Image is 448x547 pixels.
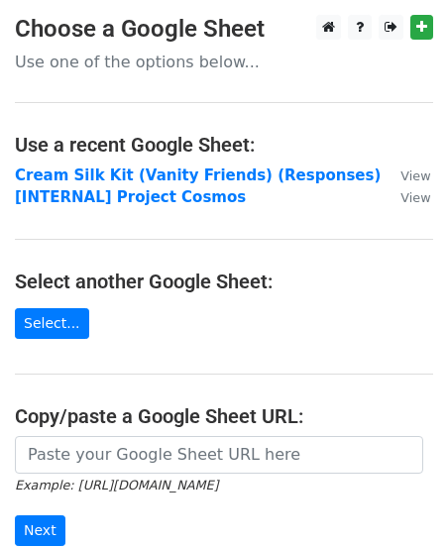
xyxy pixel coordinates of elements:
[15,404,433,428] h4: Copy/paste a Google Sheet URL:
[15,308,89,339] a: Select...
[381,188,430,206] a: View
[15,133,433,157] h4: Use a recent Google Sheet:
[15,478,218,492] small: Example: [URL][DOMAIN_NAME]
[15,436,423,474] input: Paste your Google Sheet URL here
[15,270,433,293] h4: Select another Google Sheet:
[15,515,65,546] input: Next
[15,52,433,72] p: Use one of the options below...
[15,188,246,206] a: [INTERNAL] Project Cosmos
[400,168,430,183] small: View
[381,166,430,184] a: View
[15,15,433,44] h3: Choose a Google Sheet
[400,190,430,205] small: View
[15,166,381,184] a: Cream Silk Kit (Vanity Friends) (Responses)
